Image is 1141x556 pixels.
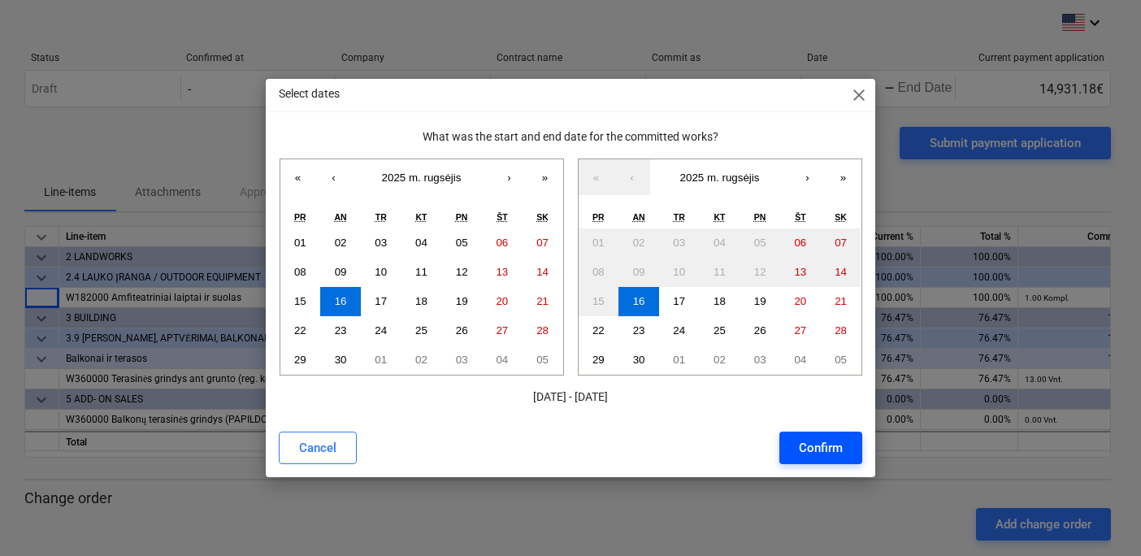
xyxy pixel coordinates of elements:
button: 2025 m. rugsėjo 6 d. [482,228,523,258]
button: 2025 m. rugsėjis [352,159,492,195]
abbr: pirmadienis [294,212,306,222]
button: 2025 m. rugsėjo 2 d. [618,228,659,258]
button: 2025 m. spalio 1 d. [361,345,401,375]
button: 2025 m. rugsėjo 13 d. [780,258,821,287]
button: 2025 m. spalio 5 d. [821,345,861,375]
button: 2025 m. rugsėjo 12 d. [441,258,482,287]
abbr: 2025 m. rugsėjo 26 d. [754,324,766,337]
abbr: 2025 m. rugsėjo 13 d. [794,266,806,278]
abbr: 2025 m. rugsėjo 15 d. [294,295,306,307]
button: 2025 m. rugsėjo 9 d. [320,258,361,287]
abbr: 2025 m. spalio 2 d. [415,354,427,366]
abbr: 2025 m. rugsėjo 14 d. [835,266,847,278]
button: 2025 m. rugsėjo 25 d. [700,316,740,345]
button: 2025 m. rugsėjo 13 d. [482,258,523,287]
button: 2025 m. rugsėjo 11 d. [700,258,740,287]
abbr: 2025 m. rugsėjo 18 d. [714,295,726,307]
button: » [826,159,861,195]
button: 2025 m. rugsėjo 5 d. [441,228,482,258]
abbr: 2025 m. rugsėjo 14 d. [536,266,549,278]
button: Confirm [779,432,862,464]
button: 2025 m. rugsėjo 1 d. [280,228,321,258]
abbr: 2025 m. rugsėjo 7 d. [835,237,847,249]
button: 2025 m. rugsėjo 7 d. [523,228,563,258]
button: 2025 m. rugsėjo 3 d. [659,228,700,258]
abbr: 2025 m. rugsėjo 10 d. [375,266,387,278]
button: 2025 m. rugsėjo 22 d. [579,316,619,345]
abbr: 2025 m. rugsėjo 20 d. [496,295,508,307]
abbr: 2025 m. rugsėjo 6 d. [794,237,806,249]
button: 2025 m. rugsėjo 5 d. [740,228,780,258]
abbr: 2025 m. rugsėjo 16 d. [633,295,645,307]
abbr: 2025 m. rugsėjo 9 d. [335,266,347,278]
abbr: 2025 m. rugsėjo 8 d. [294,266,306,278]
abbr: 2025 m. rugsėjo 23 d. [633,324,645,337]
button: 2025 m. rugsėjo 4 d. [700,228,740,258]
abbr: 2025 m. rugsėjo 3 d. [673,237,685,249]
abbr: 2025 m. spalio 5 d. [835,354,847,366]
abbr: 2025 m. rugsėjo 11 d. [415,266,427,278]
abbr: sekmadienis [536,212,549,222]
button: 2025 m. rugsėjo 12 d. [740,258,780,287]
span: 2025 m. rugsėjis [680,172,760,184]
abbr: 2025 m. rugsėjo 29 d. [592,354,605,366]
abbr: 2025 m. rugsėjo 4 d. [714,237,726,249]
abbr: 2025 m. rugsėjo 27 d. [496,324,508,337]
abbr: 2025 m. rugsėjo 19 d. [456,295,468,307]
abbr: 2025 m. rugsėjo 27 d. [794,324,806,337]
abbr: 2025 m. rugsėjo 1 d. [592,237,605,249]
button: 2025 m. spalio 1 d. [659,345,700,375]
abbr: 2025 m. rugsėjo 2 d. [335,237,347,249]
button: 2025 m. rugsėjo 23 d. [618,316,659,345]
abbr: 2025 m. rugsėjo 17 d. [673,295,685,307]
abbr: 2025 m. rugsėjo 9 d. [633,266,645,278]
button: 2025 m. rugsėjo 7 d. [821,228,861,258]
abbr: 2025 m. rugsėjo 28 d. [536,324,549,337]
button: 2025 m. rugsėjo 29 d. [579,345,619,375]
button: 2025 m. rugsėjis [650,159,790,195]
button: Cancel [279,432,357,464]
abbr: 2025 m. rugsėjo 3 d. [375,237,387,249]
button: 2025 m. rugsėjo 24 d. [361,316,401,345]
button: 2025 m. rugsėjo 22 d. [280,316,321,345]
abbr: 2025 m. rugsėjo 16 d. [335,295,347,307]
abbr: 2025 m. rugsėjo 22 d. [592,324,605,337]
abbr: antradienis [334,212,346,222]
abbr: 2025 m. spalio 4 d. [794,354,806,366]
abbr: šeštadienis [497,212,507,222]
abbr: 2025 m. rugsėjo 29 d. [294,354,306,366]
button: 2025 m. rugsėjo 3 d. [361,228,401,258]
abbr: šeštadienis [795,212,805,222]
abbr: 2025 m. rugsėjo 12 d. [754,266,766,278]
abbr: 2025 m. rugsėjo 19 d. [754,295,766,307]
abbr: 2025 m. rugsėjo 7 d. [536,237,549,249]
button: 2025 m. rugsėjo 1 d. [579,228,619,258]
abbr: 2025 m. rugsėjo 12 d. [456,266,468,278]
abbr: trečiadienis [375,212,387,222]
button: 2025 m. rugsėjo 14 d. [523,258,563,287]
button: 2025 m. spalio 5 d. [523,345,563,375]
button: 2025 m. rugsėjo 30 d. [618,345,659,375]
abbr: 2025 m. rugsėjo 6 d. [496,237,508,249]
abbr: 2025 m. rugsėjo 20 d. [794,295,806,307]
button: « [579,159,614,195]
abbr: 2025 m. rugsėjo 21 d. [536,295,549,307]
button: 2025 m. rugsėjo 25 d. [401,316,442,345]
p: [DATE] - [DATE] [279,389,862,406]
abbr: 2025 m. rugsėjo 1 d. [294,237,306,249]
abbr: 2025 m. rugsėjo 25 d. [714,324,726,337]
abbr: 2025 m. rugsėjo 24 d. [673,324,685,337]
span: 2025 m. rugsėjis [382,172,462,184]
button: 2025 m. rugsėjo 4 d. [401,228,442,258]
abbr: 2025 m. rugsėjo 25 d. [415,324,427,337]
abbr: 2025 m. rugsėjo 28 d. [835,324,847,337]
button: 2025 m. rugsėjo 27 d. [780,316,821,345]
button: 2025 m. rugsėjo 21 d. [523,287,563,316]
abbr: 2025 m. spalio 4 d. [496,354,508,366]
button: 2025 m. rugsėjo 17 d. [659,287,700,316]
button: 2025 m. rugsėjo 27 d. [482,316,523,345]
button: 2025 m. rugsėjo 19 d. [740,287,780,316]
button: 2025 m. rugsėjo 9 d. [618,258,659,287]
abbr: 2025 m. rugsėjo 17 d. [375,295,387,307]
button: 2025 m. rugsėjo 24 d. [659,316,700,345]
